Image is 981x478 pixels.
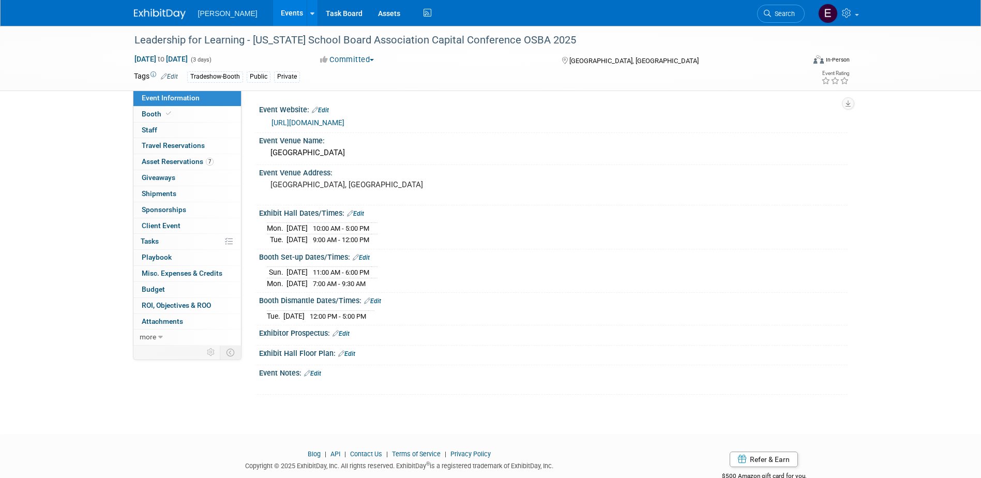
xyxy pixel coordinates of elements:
div: Exhibit Hall Floor Plan: [259,346,848,359]
sup: ® [426,461,430,467]
span: 7:00 AM - 9:30 AM [313,280,366,288]
div: Event Rating [821,71,849,76]
span: Booth [142,110,173,118]
div: Private [274,71,300,82]
span: | [442,450,449,458]
td: Tue. [267,310,283,321]
td: Sun. [267,267,286,278]
a: more [133,330,241,345]
div: Event Venue Name: [259,133,848,146]
a: Travel Reservations [133,138,241,154]
div: Event Venue Address: [259,165,848,178]
a: Asset Reservations7 [133,154,241,170]
a: Misc. Expenses & Credits [133,266,241,281]
span: Budget [142,285,165,293]
span: (3 days) [190,56,212,63]
a: Terms of Service [392,450,441,458]
td: Personalize Event Tab Strip [202,346,220,359]
span: Tasks [141,237,159,245]
span: Shipments [142,189,176,198]
span: ROI, Objectives & ROO [142,301,211,309]
span: Playbook [142,253,172,261]
a: ROI, Objectives & ROO [133,298,241,313]
td: Toggle Event Tabs [220,346,241,359]
div: Booth Dismantle Dates/Times: [259,293,848,306]
span: | [322,450,329,458]
span: Search [771,10,795,18]
div: Exhibit Hall Dates/Times: [259,205,848,219]
div: Event Website: [259,102,848,115]
a: Edit [353,254,370,261]
a: Giveaways [133,170,241,186]
span: Travel Reservations [142,141,205,150]
td: Tue. [267,234,286,245]
a: Blog [308,450,321,458]
a: Edit [364,297,381,305]
span: [PERSON_NAME] [198,9,258,18]
a: Playbook [133,250,241,265]
a: Edit [161,73,178,80]
div: Leadership for Learning - [US_STATE] School Board Association Capital Conference OSBA 2025 [131,31,789,50]
span: 11:00 AM - 6:00 PM [313,268,369,276]
div: Exhibitor Prospectus: [259,325,848,339]
td: Mon. [267,223,286,234]
span: more [140,333,156,341]
button: Committed [316,54,378,65]
td: [DATE] [286,278,308,289]
a: Edit [338,350,355,357]
span: Giveaways [142,173,175,182]
span: 9:00 AM - 12:00 PM [313,236,369,244]
span: to [156,55,166,63]
div: Copyright © 2025 ExhibitDay, Inc. All rights reserved. ExhibitDay is a registered trademark of Ex... [134,459,666,471]
span: 12:00 PM - 5:00 PM [310,312,366,320]
div: In-Person [825,56,850,64]
a: API [330,450,340,458]
i: Booth reservation complete [166,111,171,116]
a: Edit [333,330,350,337]
div: Booth Set-up Dates/Times: [259,249,848,263]
a: Refer & Earn [730,452,798,467]
a: Tasks [133,234,241,249]
td: Tags [134,71,178,83]
span: Sponsorships [142,205,186,214]
a: Staff [133,123,241,138]
td: [DATE] [283,310,305,321]
span: [GEOGRAPHIC_DATA], [GEOGRAPHIC_DATA] [569,57,699,65]
span: | [384,450,390,458]
img: ExhibitDay [134,9,186,19]
a: Event Information [133,91,241,106]
span: Staff [142,126,157,134]
td: [DATE] [286,234,308,245]
span: Misc. Expenses & Credits [142,269,222,277]
span: 7 [206,158,214,166]
a: Edit [312,107,329,114]
div: Public [247,71,270,82]
td: Mon. [267,278,286,289]
a: Sponsorships [133,202,241,218]
a: Shipments [133,186,241,202]
td: [DATE] [286,223,308,234]
div: [GEOGRAPHIC_DATA] [267,145,840,161]
a: Privacy Policy [450,450,491,458]
span: [DATE] [DATE] [134,54,188,64]
a: Attachments [133,314,241,330]
td: [DATE] [286,267,308,278]
span: Asset Reservations [142,157,214,166]
div: Tradeshow-Booth [187,71,243,82]
img: Format-Inperson.png [813,55,824,64]
a: Client Event [133,218,241,234]
span: Event Information [142,94,200,102]
span: Attachments [142,317,183,325]
span: 10:00 AM - 5:00 PM [313,225,369,232]
img: Emy Volk [818,4,838,23]
div: Event Format [744,54,850,69]
a: Contact Us [350,450,382,458]
a: Budget [133,282,241,297]
div: Event Notes: [259,365,848,379]
a: Edit [347,210,364,217]
span: | [342,450,349,458]
a: Edit [304,370,321,377]
a: Booth [133,107,241,122]
a: [URL][DOMAIN_NAME] [271,118,344,127]
span: Client Event [142,221,180,230]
